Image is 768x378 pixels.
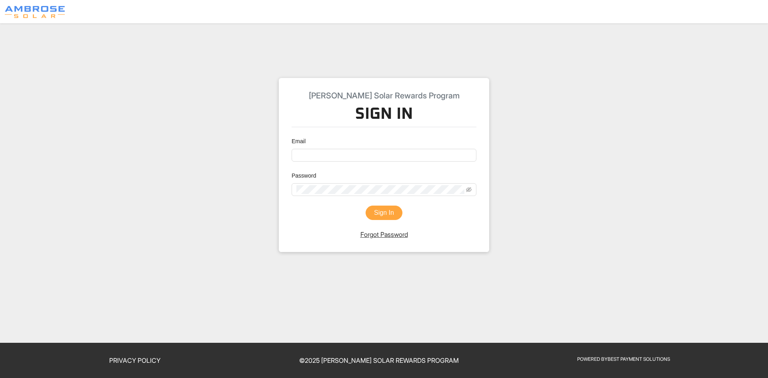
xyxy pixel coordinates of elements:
[292,171,322,180] label: Password
[366,206,402,220] button: Sign In
[296,185,464,194] input: Password
[109,356,160,364] a: Privacy Policy
[292,104,476,127] h3: Sign In
[292,149,476,162] input: Email
[292,137,311,146] label: Email
[262,356,497,365] p: © 2025 [PERSON_NAME] Solar Rewards Program
[360,230,408,238] a: Forgot Password
[577,356,670,362] a: Powered ByBest Payment Solutions
[5,6,65,18] img: Program logo
[466,187,472,192] span: eye-invisible
[292,91,476,100] h5: [PERSON_NAME] Solar Rewards Program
